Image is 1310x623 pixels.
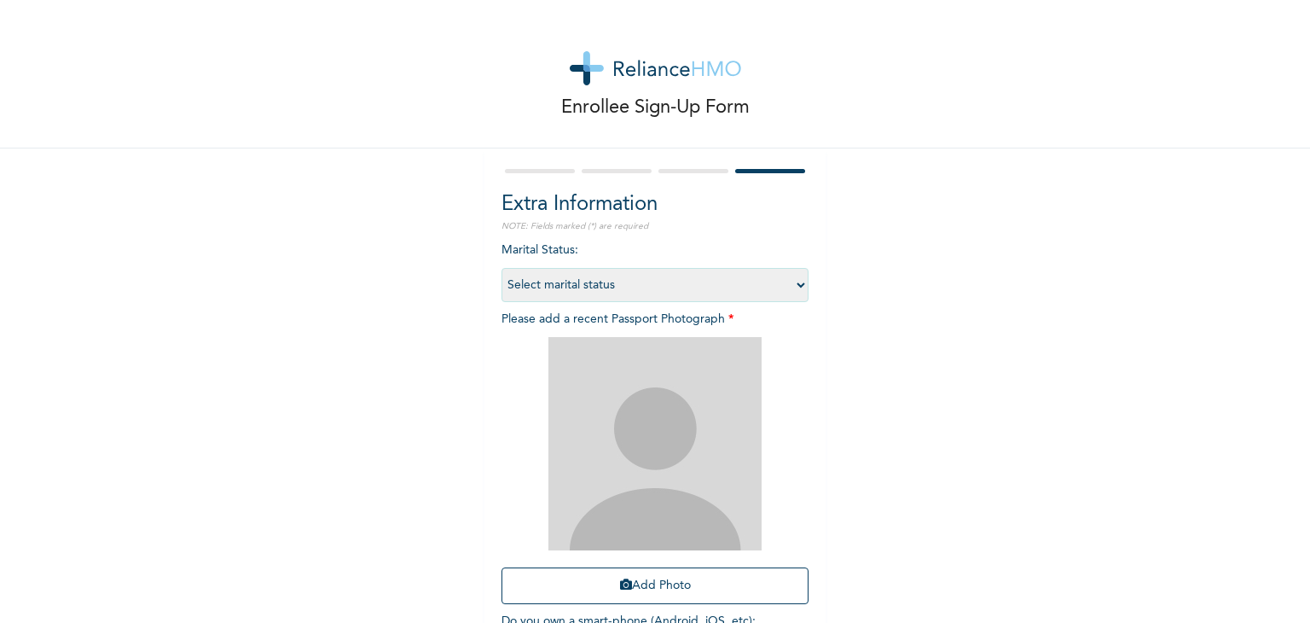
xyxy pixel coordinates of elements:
[501,220,809,233] p: NOTE: Fields marked (*) are required
[561,94,750,122] p: Enrollee Sign-Up Form
[501,244,809,291] span: Marital Status :
[570,51,741,85] img: logo
[501,313,809,613] span: Please add a recent Passport Photograph
[501,568,809,604] button: Add Photo
[548,337,762,550] img: Crop
[501,189,809,220] h2: Extra Information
